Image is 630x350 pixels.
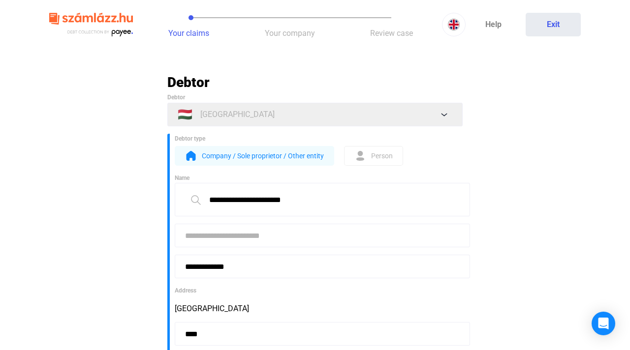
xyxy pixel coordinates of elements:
[175,146,334,166] button: form-orgCompany / Sole proprietor / Other entity
[466,13,521,36] a: Help
[202,150,324,162] span: Company / Sole proprietor / Other entity
[448,19,460,30] img: EN
[265,29,315,38] span: Your company
[344,146,403,166] button: form-indPerson
[167,103,463,126] button: 🇭🇺[GEOGRAPHIC_DATA]
[370,29,413,38] span: Review case
[354,150,366,162] img: form-ind
[49,9,133,41] img: szamlazzhu-logo
[175,173,463,183] div: Name
[175,303,463,315] div: [GEOGRAPHIC_DATA]
[442,13,466,36] button: EN
[185,150,197,162] img: form-org
[168,29,209,38] span: Your claims
[200,109,275,120] span: [GEOGRAPHIC_DATA]
[167,94,185,101] span: Debtor
[175,134,463,144] div: Debtor type
[175,286,463,295] div: Address
[526,13,581,36] button: Exit
[167,74,463,91] h2: Debtor
[592,312,615,335] div: Open Intercom Messenger
[371,150,393,162] span: Person
[178,109,192,120] span: 🇭🇺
